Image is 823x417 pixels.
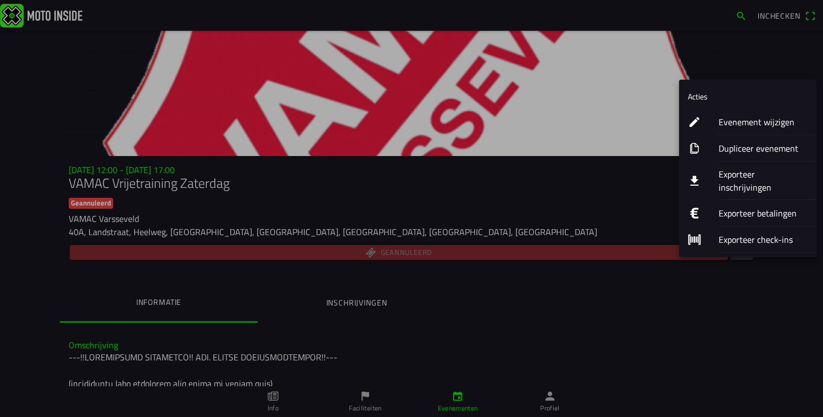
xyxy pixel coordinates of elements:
[719,115,808,129] ion-label: Evenement wijzigen
[719,142,808,155] ion-label: Dupliceer evenement
[688,91,708,102] ion-label: Acties
[719,207,808,220] ion-label: Exporteer betalingen
[688,115,701,129] ion-icon: create
[688,142,701,155] ion-icon: copy
[719,168,808,194] ion-label: Exporteer inschrijvingen
[719,233,808,246] ion-label: Exporteer check-ins
[688,233,701,246] ion-icon: barcode
[688,174,701,187] ion-icon: download
[688,207,701,220] ion-icon: logo euro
